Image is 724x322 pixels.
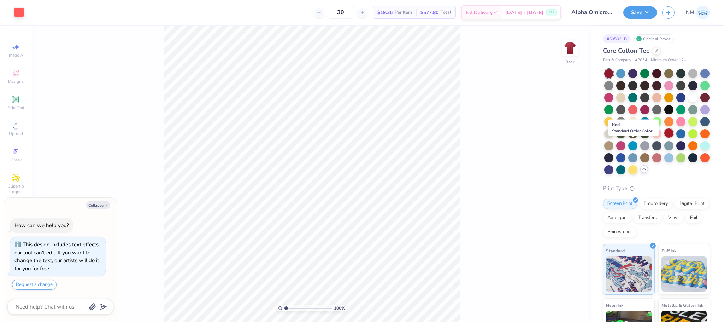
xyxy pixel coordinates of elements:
[7,105,24,110] span: Add Text
[9,131,23,137] span: Upload
[603,46,650,55] span: Core Cotton Tee
[696,6,710,19] img: Naina Mehta
[377,9,393,16] span: $19.26
[686,8,694,17] span: NM
[634,34,674,43] div: Original Proof
[14,222,69,229] div: How can we help you?
[661,247,676,254] span: Puff Ink
[8,79,24,84] span: Designs
[420,9,438,16] span: $577.80
[603,213,631,223] div: Applique
[334,305,345,311] span: 100 %
[565,59,575,65] div: Back
[603,34,631,43] div: # 505021B
[548,10,555,15] span: FREE
[651,57,686,63] span: Minimum Order: 12 +
[8,52,24,58] span: Image AI
[11,157,22,163] span: Greek
[675,199,709,209] div: Digital Print
[623,6,657,19] button: Save
[635,57,647,63] span: # PC54
[395,9,412,16] span: Per Item
[612,128,652,134] span: Standard Order Color
[608,120,659,136] div: Red
[14,241,99,272] div: This design includes text effects our tool can't edit. If you want to change the text, our artist...
[685,213,702,223] div: Foil
[441,9,451,16] span: Total
[606,301,623,309] span: Neon Ink
[606,247,625,254] span: Standard
[661,256,707,292] img: Puff Ink
[686,6,710,19] a: NM
[4,183,28,195] span: Clipart & logos
[603,184,710,192] div: Print Type
[327,6,354,19] input: – –
[633,213,661,223] div: Transfers
[86,201,110,209] button: Collapse
[606,256,652,292] img: Standard
[603,199,637,209] div: Screen Print
[466,9,493,16] span: Est. Delivery
[603,227,637,237] div: Rhinestones
[664,213,683,223] div: Vinyl
[563,41,577,55] img: Back
[505,9,543,16] span: [DATE] - [DATE]
[12,280,57,290] button: Request a change
[603,57,631,63] span: Port & Company
[639,199,673,209] div: Embroidery
[566,5,618,19] input: Untitled Design
[661,301,703,309] span: Metallic & Glitter Ink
